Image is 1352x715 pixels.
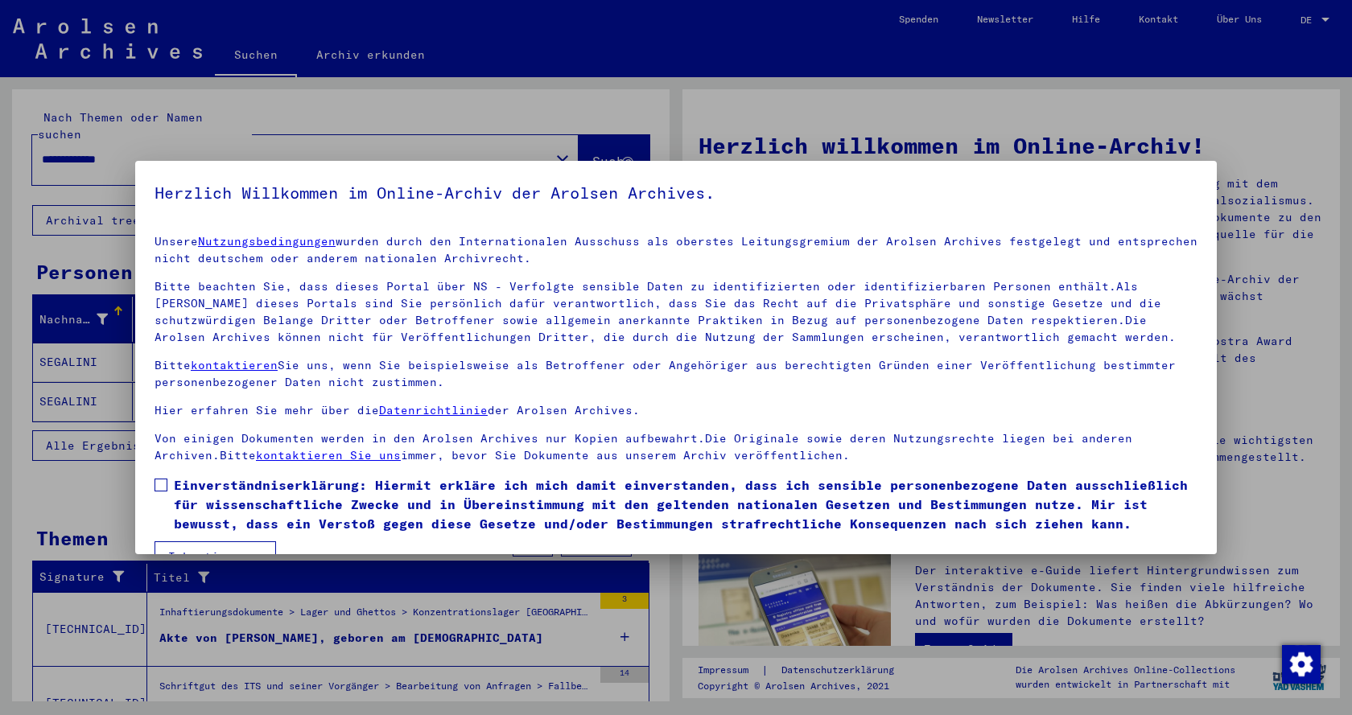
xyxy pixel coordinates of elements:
span: Einverständniserklärung: Hiermit erkläre ich mich damit einverstanden, dass ich sensible personen... [174,475,1197,533]
img: Zustimmung ändern [1282,645,1321,684]
h5: Herzlich Willkommen im Online-Archiv der Arolsen Archives. [155,180,1197,206]
a: kontaktieren Sie uns [256,448,401,462]
p: Unsere wurden durch den Internationalen Ausschuss als oberstes Leitungsgremium der Arolsen Archiv... [155,233,1197,267]
p: Von einigen Dokumenten werden in den Arolsen Archives nur Kopien aufbewahrt.Die Originale sowie d... [155,430,1197,464]
a: Nutzungsbedingungen [198,234,336,249]
a: Datenrichtlinie [379,403,488,417]
p: Bitte Sie uns, wenn Sie beispielsweise als Betroffener oder Angehöriger aus berechtigten Gründen ... [155,357,1197,391]
p: Bitte beachten Sie, dass dieses Portal über NS - Verfolgte sensible Daten zu identifizierten oder... [155,278,1197,346]
a: kontaktieren [191,358,278,372]
button: Ich stimme zu [155,541,276,572]
p: Hier erfahren Sie mehr über die der Arolsen Archives. [155,402,1197,419]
